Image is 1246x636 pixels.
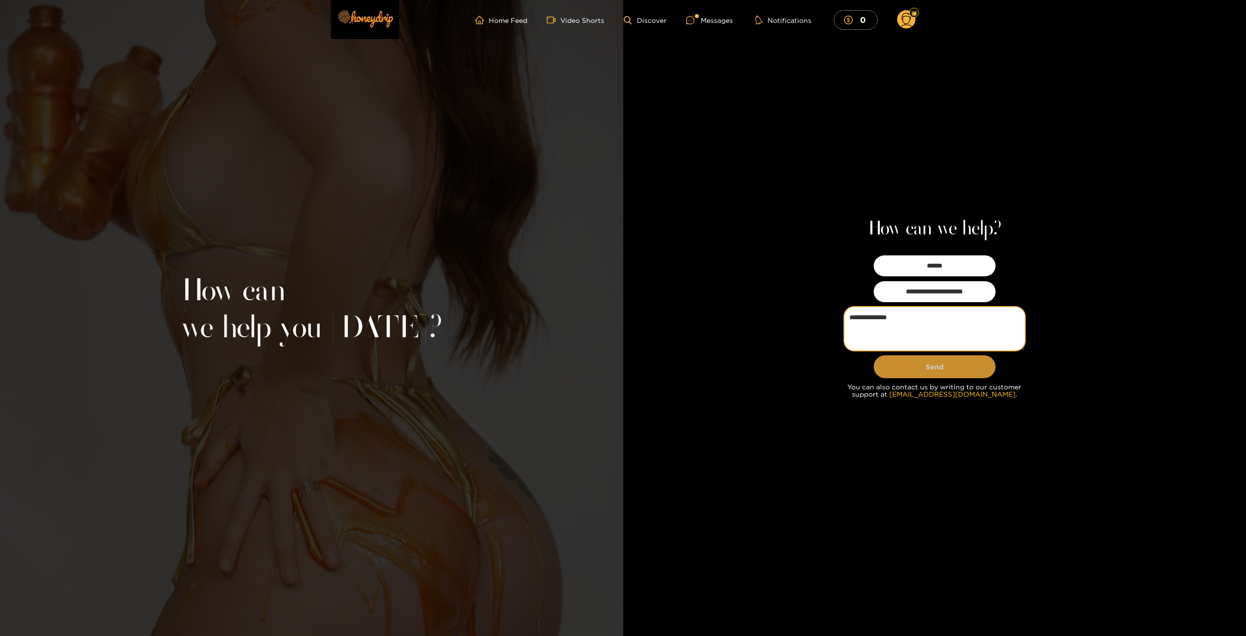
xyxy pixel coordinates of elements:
[859,15,867,25] mark: 0
[911,10,917,16] img: Fan Level
[547,16,560,24] span: video-camera
[475,16,527,24] a: Home Feed
[844,16,858,24] span: dollar
[686,15,733,26] div: Messages
[889,390,1016,398] a: [EMAIL_ADDRESS][DOMAIN_NAME]
[547,16,604,24] a: Video Shorts
[181,273,442,347] h1: How can we help you [DATE]?
[624,16,666,24] a: Discover
[834,10,878,29] button: 0
[475,16,489,24] span: home
[752,15,814,25] button: Notifications
[868,217,1001,241] h2: How can we help?
[874,355,996,378] button: Send
[844,383,1025,398] p: You can also contact us by writing to our customer support at .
